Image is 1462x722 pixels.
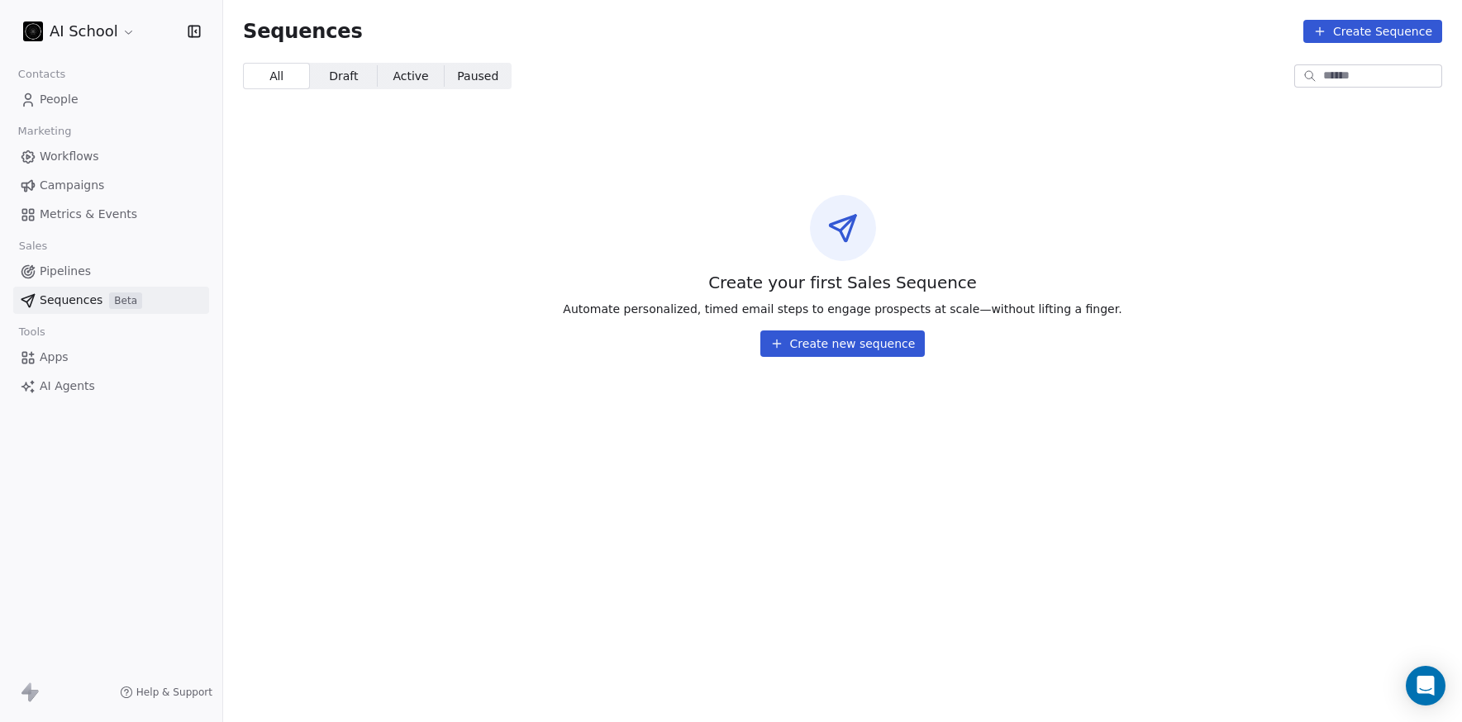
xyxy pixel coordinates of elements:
[13,143,209,170] a: Workflows
[1406,666,1445,705] div: Open Intercom Messenger
[13,258,209,285] a: Pipelines
[120,686,212,699] a: Help & Support
[40,263,91,280] span: Pipelines
[20,17,139,45] button: AI School
[109,292,142,309] span: Beta
[11,62,73,87] span: Contacts
[50,21,118,42] span: AI School
[40,91,79,108] span: People
[11,119,79,144] span: Marketing
[243,20,363,43] span: Sequences
[13,373,209,400] a: AI Agents
[13,344,209,371] a: Apps
[12,234,55,259] span: Sales
[23,21,43,41] img: 3.png
[40,206,137,223] span: Metrics & Events
[708,271,977,294] span: Create your first Sales Sequence
[40,177,104,194] span: Campaigns
[1303,20,1442,43] button: Create Sequence
[40,349,69,366] span: Apps
[13,172,209,199] a: Campaigns
[136,686,212,699] span: Help & Support
[13,201,209,228] a: Metrics & Events
[13,287,209,314] a: SequencesBeta
[40,378,95,395] span: AI Agents
[457,68,498,85] span: Paused
[40,292,102,309] span: Sequences
[12,320,52,344] span: Tools
[393,68,428,85] span: Active
[40,148,99,165] span: Workflows
[13,86,209,113] a: People
[760,330,926,357] button: Create new sequence
[329,68,358,85] span: Draft
[563,301,1122,317] span: Automate personalized, timed email steps to engage prospects at scale—without lifting a finger.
